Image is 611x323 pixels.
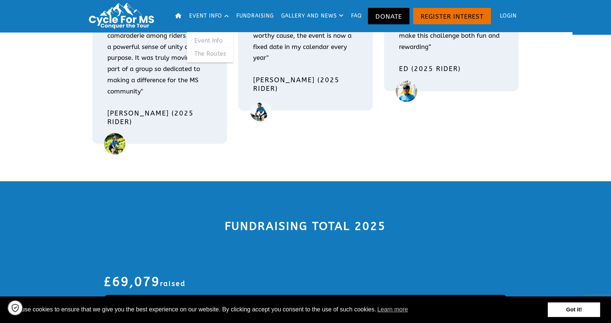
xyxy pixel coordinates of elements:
[187,34,233,47] a: Event Info
[11,304,548,315] span: We use cookies to ensure that we give you the best experience on our website. By clicking accept ...
[225,219,386,233] span: fundraising total 2025
[493,4,520,28] a: Login
[413,8,491,24] a: Register Interest
[376,304,409,315] a: learn more about cookies
[86,2,160,30] img: Logo
[107,109,212,126] h4: [PERSON_NAME] (2025 rider)
[368,8,409,24] a: Donate
[7,300,23,316] a: Cookie settings
[160,280,186,288] span: raised
[187,47,233,61] a: The Routes
[548,302,600,317] a: dismiss cookie message
[253,76,358,93] h4: [PERSON_NAME] (2025 RIDER)
[399,65,504,73] h4: ED (2025 RIDER)
[104,274,186,289] strong: £69,079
